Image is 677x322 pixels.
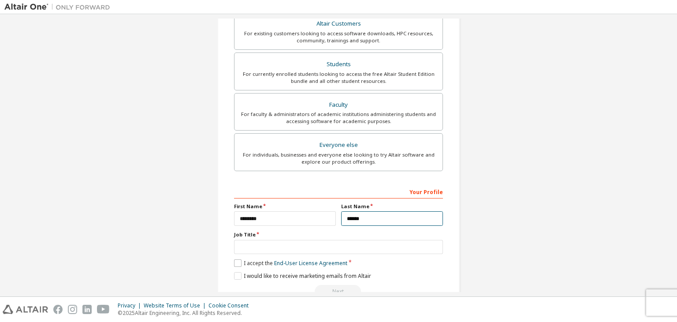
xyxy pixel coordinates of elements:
label: Last Name [341,203,443,210]
img: Altair One [4,3,115,11]
label: I accept the [234,259,347,267]
div: Students [240,58,437,71]
div: For faculty & administrators of academic institutions administering students and accessing softwa... [240,111,437,125]
div: Everyone else [240,139,437,151]
div: For existing customers looking to access software downloads, HPC resources, community, trainings ... [240,30,437,44]
div: Altair Customers [240,18,437,30]
label: I would like to receive marketing emails from Altair [234,272,371,280]
div: For currently enrolled students looking to access the free Altair Student Edition bundle and all ... [240,71,437,85]
div: Privacy [118,302,144,309]
a: End-User License Agreement [274,259,347,267]
div: Read and acccept EULA to continue [234,285,443,298]
img: altair_logo.svg [3,305,48,314]
div: For individuals, businesses and everyone else looking to try Altair software and explore our prod... [240,151,437,165]
label: Job Title [234,231,443,238]
label: First Name [234,203,336,210]
div: Cookie Consent [208,302,254,309]
img: instagram.svg [68,305,77,314]
img: facebook.svg [53,305,63,314]
div: Faculty [240,99,437,111]
img: linkedin.svg [82,305,92,314]
div: Website Terms of Use [144,302,208,309]
img: youtube.svg [97,305,110,314]
div: Your Profile [234,184,443,198]
p: © 2025 Altair Engineering, Inc. All Rights Reserved. [118,309,254,317]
